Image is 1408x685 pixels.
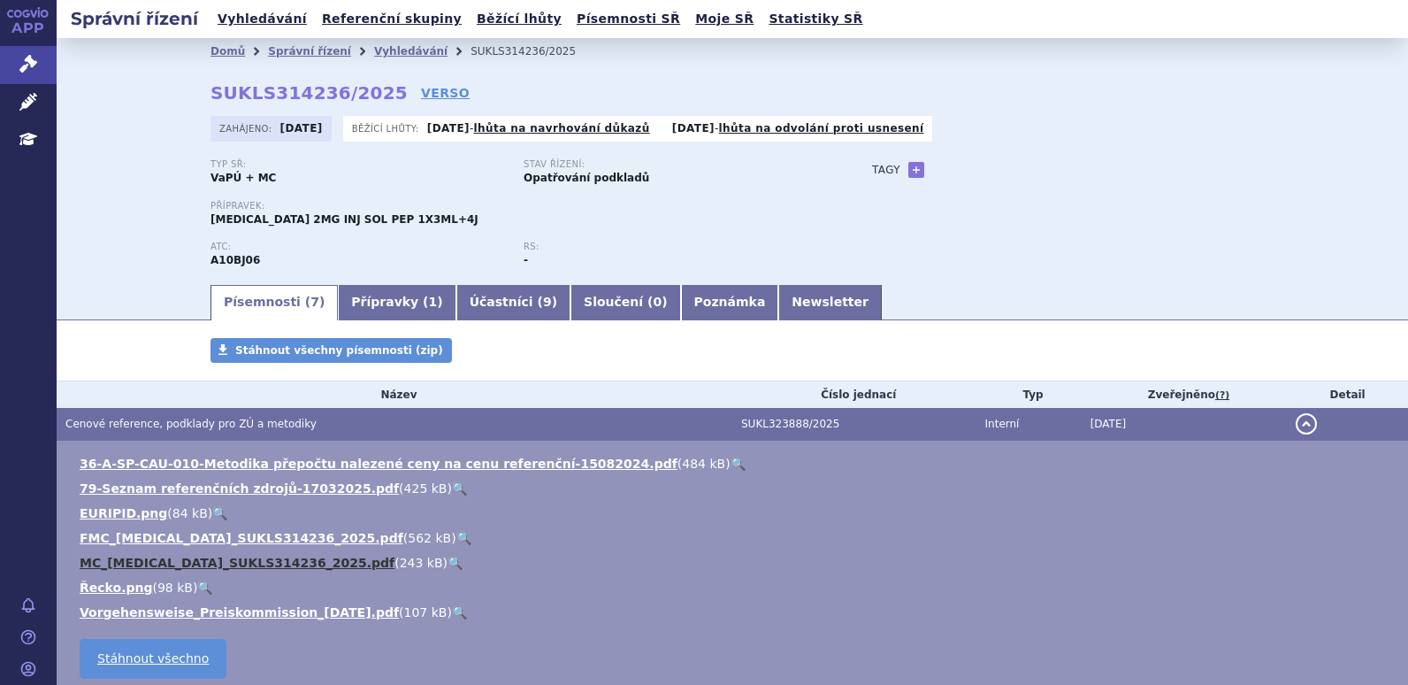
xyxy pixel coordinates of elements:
li: ( ) [80,529,1390,547]
a: Přípravky (1) [338,285,455,320]
th: Detail [1287,381,1408,408]
span: 484 kB [682,457,725,471]
span: Zahájeno: [219,121,275,135]
a: Newsletter [778,285,882,320]
a: 🔍 [212,506,227,520]
strong: [DATE] [672,122,715,135]
li: ( ) [80,554,1390,572]
span: Interní [985,418,1020,430]
a: EURIPID.png [80,506,167,520]
h2: Správní řízení [57,6,212,31]
a: 🔍 [731,457,746,471]
a: 🔍 [197,581,212,595]
li: SUKLS314236/2025 [471,38,599,65]
p: ATC: [210,242,506,252]
strong: VaPÚ + MC [210,172,276,184]
a: MC_[MEDICAL_DATA]_SUKLS314236_2025.pdf [80,556,394,570]
a: Písemnosti (7) [210,285,338,320]
strong: SUKLS314236/2025 [210,82,408,104]
a: Písemnosti SŘ [571,7,685,31]
a: 36-A-SP-CAU-010-Metodika přepočtu nalezené ceny na cenu referenční-15082024.pdf [80,457,677,471]
a: Statistiky SŘ [763,7,868,31]
p: - [427,121,650,135]
li: ( ) [80,579,1390,596]
a: 🔍 [452,605,467,620]
td: [DATE] [1082,408,1288,441]
a: Sloučení (0) [570,285,680,320]
a: lhůta na odvolání proti usnesení [719,122,924,135]
abbr: (?) [1215,389,1229,402]
a: FMC_[MEDICAL_DATA]_SUKLS314236_2025.pdf [80,531,403,545]
a: 🔍 [452,481,467,496]
h3: Tagy [872,159,900,181]
a: Referenční skupiny [317,7,467,31]
span: 243 kB [400,556,443,570]
span: 9 [543,295,552,309]
a: Vorgehensweise_Preiskommission_[DATE].pdf [80,605,399,620]
span: Stáhnout všechny písemnosti (zip) [235,344,443,357]
span: [MEDICAL_DATA] 2MG INJ SOL PEP 1X3ML+4J [210,213,478,226]
th: Číslo jednací [732,381,976,408]
th: Zveřejněno [1082,381,1288,408]
li: ( ) [80,504,1390,522]
span: 562 kB [408,531,451,545]
strong: [DATE] [427,122,470,135]
p: Přípravek: [210,201,837,212]
a: lhůta na navrhování důkazů [474,122,650,135]
p: Typ SŘ: [210,159,506,170]
a: Běžící lhůty [471,7,567,31]
a: VERSO [421,84,470,102]
p: Stav řízení: [524,159,819,170]
span: 107 kB [404,605,448,620]
strong: SEMAGLUTID [210,254,260,266]
a: Stáhnout všechny písemnosti (zip) [210,338,452,363]
a: Moje SŘ [690,7,759,31]
span: 1 [429,295,438,309]
th: Typ [976,381,1082,408]
strong: [DATE] [280,122,323,135]
span: 425 kB [404,481,448,496]
li: ( ) [80,604,1390,621]
a: Stáhnout všechno [80,639,226,679]
td: SUKL323888/2025 [732,408,976,441]
a: Řecko.png [80,581,152,595]
a: Správní řízení [268,45,351,58]
span: 0 [653,295,662,309]
a: Účastníci (9) [456,285,570,320]
span: 98 kB [157,581,193,595]
a: 79-Seznam referenčních zdrojů-17032025.pdf [80,481,399,496]
strong: Opatřování podkladů [524,172,649,184]
p: RS: [524,242,819,252]
th: Název [57,381,732,408]
li: ( ) [80,480,1390,497]
button: detail [1296,413,1317,435]
span: 7 [310,295,319,309]
a: Vyhledávání [212,7,312,31]
strong: - [524,254,528,266]
span: Běžící lhůty: [352,121,423,135]
a: 🔍 [448,556,463,570]
a: Vyhledávání [374,45,448,58]
a: Poznámka [681,285,779,320]
p: - [672,121,924,135]
span: Cenové reference, podklady pro ZÚ a metodiky [65,418,317,430]
a: Domů [210,45,245,58]
li: ( ) [80,455,1390,473]
a: + [908,162,924,178]
a: 🔍 [456,531,471,545]
span: 84 kB [172,506,208,520]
